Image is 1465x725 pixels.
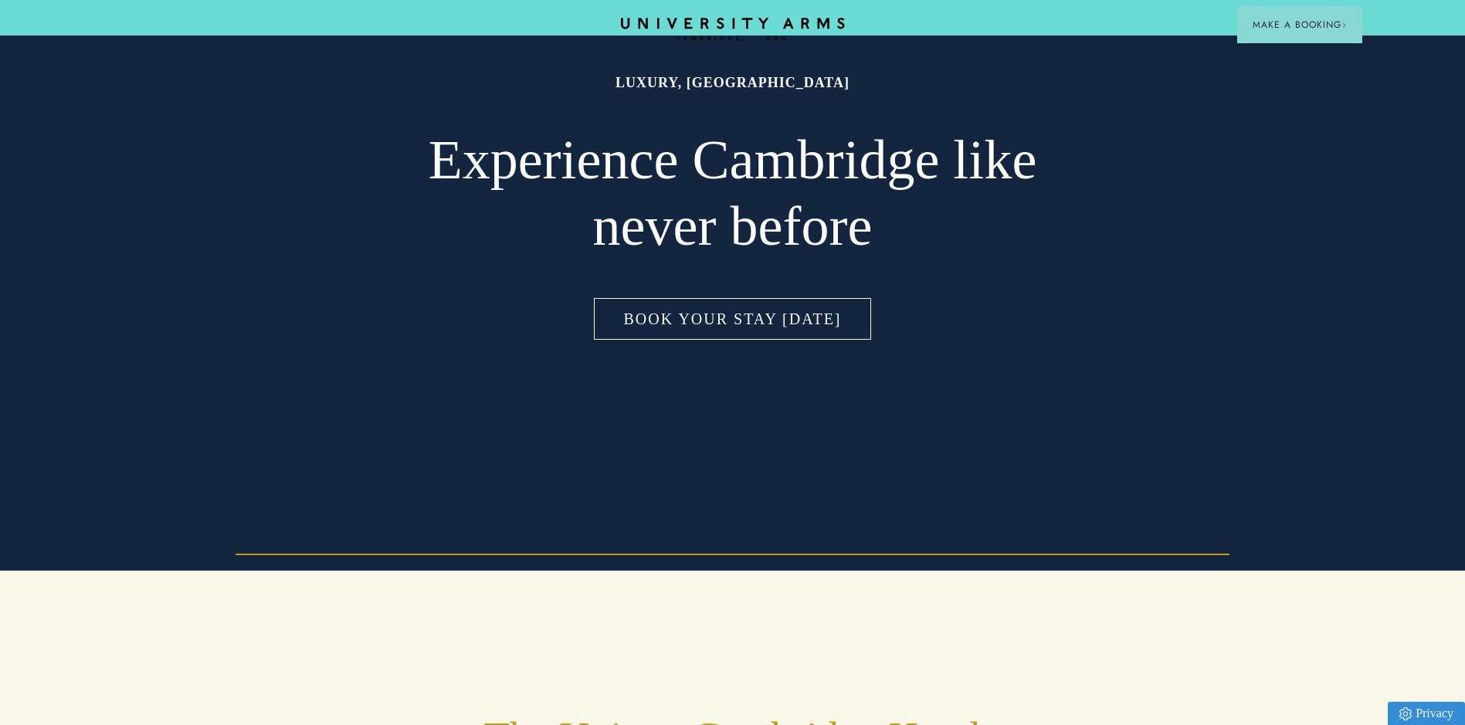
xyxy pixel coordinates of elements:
a: Home [621,18,845,42]
a: Privacy [1388,702,1465,725]
img: Arrow icon [1341,22,1347,28]
h1: Luxury, [GEOGRAPHIC_DATA] [424,73,1042,92]
span: Make a Booking [1253,18,1347,32]
button: Make a BookingArrow icon [1237,6,1362,43]
h2: Experience Cambridge like never before [424,127,1042,259]
a: Book Your Stay [DATE] [591,295,873,343]
img: Privacy [1399,707,1412,720]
